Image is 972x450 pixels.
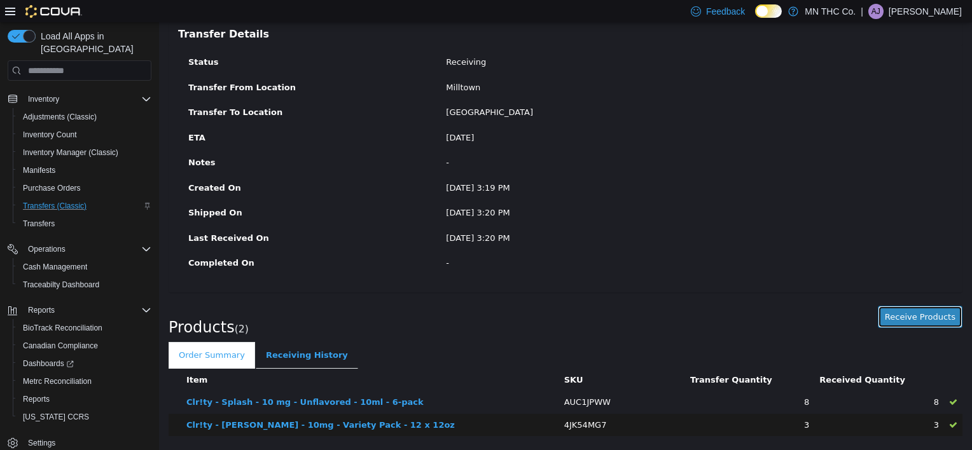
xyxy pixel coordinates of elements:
[23,130,77,140] span: Inventory Count
[23,92,64,107] button: Inventory
[18,338,151,353] span: Canadian Compliance
[277,235,793,247] div: -
[405,398,448,407] span: 4JK54MG7
[23,165,55,175] span: Manifests
[18,356,79,371] a: Dashboards
[20,210,277,222] label: Last Received On
[405,375,452,385] span: AUC1JPWW
[23,201,87,211] span: Transfers (Classic)
[13,144,156,161] button: Inventory Manager (Classic)
[18,127,151,142] span: Inventory Count
[23,262,87,272] span: Cash Management
[18,356,151,371] span: Dashboards
[18,320,151,336] span: BioTrack Reconciliation
[13,179,156,197] button: Purchase Orders
[76,301,90,313] small: ( )
[80,301,86,313] span: 2
[20,134,277,147] label: Notes
[18,259,151,275] span: Cash Management
[861,4,863,19] p: |
[3,240,156,258] button: Operations
[23,280,99,290] span: Traceabilty Dashboard
[10,296,76,314] span: Products
[13,197,156,215] button: Transfers (Classic)
[13,215,156,233] button: Transfers
[660,351,749,364] button: Received Quantity
[531,351,616,364] button: Transfer Quantity
[18,216,151,231] span: Transfers
[23,147,118,158] span: Inventory Manager (Classic)
[18,109,151,125] span: Adjustments (Classic)
[20,84,277,97] label: Transfer To Location
[277,34,793,46] div: Receiving
[805,4,856,19] p: MN THC Co.
[23,242,71,257] button: Operations
[28,438,55,448] span: Settings
[18,277,104,292] a: Traceabilty Dashboard
[23,303,151,318] span: Reports
[18,392,55,407] a: Reports
[23,219,55,229] span: Transfers
[23,183,81,193] span: Purchase Orders
[20,184,277,197] label: Shipped On
[28,244,66,254] span: Operations
[28,305,55,315] span: Reports
[13,355,156,372] a: Dashboards
[18,320,108,336] a: BioTrack Reconciliation
[18,374,151,389] span: Metrc Reconciliation
[18,181,86,196] a: Purchase Orders
[23,376,92,386] span: Metrc Reconciliation
[19,6,794,18] h3: Transfer Details
[18,392,151,407] span: Reports
[28,94,59,104] span: Inventory
[20,235,277,247] label: Completed On
[18,277,151,292] span: Traceabilty Dashboard
[18,198,151,214] span: Transfers (Classic)
[18,259,92,275] a: Cash Management
[277,84,793,97] div: [GEOGRAPHIC_DATA]
[23,112,97,122] span: Adjustments (Classic)
[18,127,82,142] a: Inventory Count
[277,184,793,197] div: [DATE] 3:20 PM
[775,398,780,407] span: 3
[13,372,156,390] button: Metrc Reconciliation
[13,319,156,337] button: BioTrack Reconciliation
[277,210,793,222] div: [DATE] 3:20 PM
[13,161,156,179] button: Manifests
[277,59,793,72] div: Milltown
[405,351,427,364] button: SKU
[27,375,265,385] a: Clr!ty - Splash - 10 mg - Unflavored - 10ml - 6-pack
[3,301,156,319] button: Reports
[20,109,277,122] label: ETA
[18,145,151,160] span: Inventory Manager (Classic)
[23,412,89,422] span: [US_STATE] CCRS
[18,163,151,178] span: Manifests
[18,181,151,196] span: Purchase Orders
[13,276,156,294] button: Traceabilty Dashboard
[27,351,51,364] button: Item
[27,398,296,407] a: Clr!ty - [PERSON_NAME] - 10mg - Variety Pack - 12 x 12oz
[13,390,156,408] button: Reports
[23,303,60,318] button: Reports
[13,258,156,276] button: Cash Management
[871,4,880,19] span: AJ
[18,374,97,389] a: Metrc Reconciliation
[755,4,782,18] input: Dark Mode
[18,216,60,231] a: Transfers
[719,283,803,306] button: Receive Products
[23,92,151,107] span: Inventory
[277,109,793,122] div: [DATE]
[20,59,277,72] label: Transfer From Location
[23,242,151,257] span: Operations
[13,337,156,355] button: Canadian Compliance
[20,34,277,46] label: Status
[277,160,793,172] div: [DATE] 3:19 PM
[18,145,123,160] a: Inventory Manager (Classic)
[18,409,151,425] span: Washington CCRS
[645,375,650,385] span: 8
[645,398,650,407] span: 3
[13,126,156,144] button: Inventory Count
[18,338,103,353] a: Canadian Compliance
[868,4,884,19] div: Abbey Johnson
